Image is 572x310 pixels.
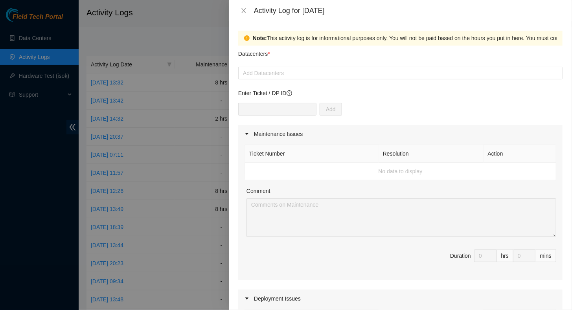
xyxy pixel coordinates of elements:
[245,163,556,180] td: No data to display
[450,251,471,260] div: Duration
[245,145,379,163] th: Ticket Number
[246,187,270,195] label: Comment
[238,46,270,58] p: Datacenters
[287,90,292,96] span: question-circle
[238,290,563,308] div: Deployment Issues
[238,89,563,97] p: Enter Ticket / DP ID
[320,103,342,116] button: Add
[254,6,563,15] div: Activity Log for [DATE]
[379,145,484,163] th: Resolution
[246,198,556,237] textarea: Comment
[497,249,513,262] div: hrs
[238,7,249,15] button: Close
[245,132,249,136] span: caret-right
[245,296,249,301] span: caret-right
[241,7,247,14] span: close
[238,125,563,143] div: Maintenance Issues
[484,145,556,163] th: Action
[253,34,267,42] strong: Note:
[244,35,250,41] span: exclamation-circle
[535,249,556,262] div: mins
